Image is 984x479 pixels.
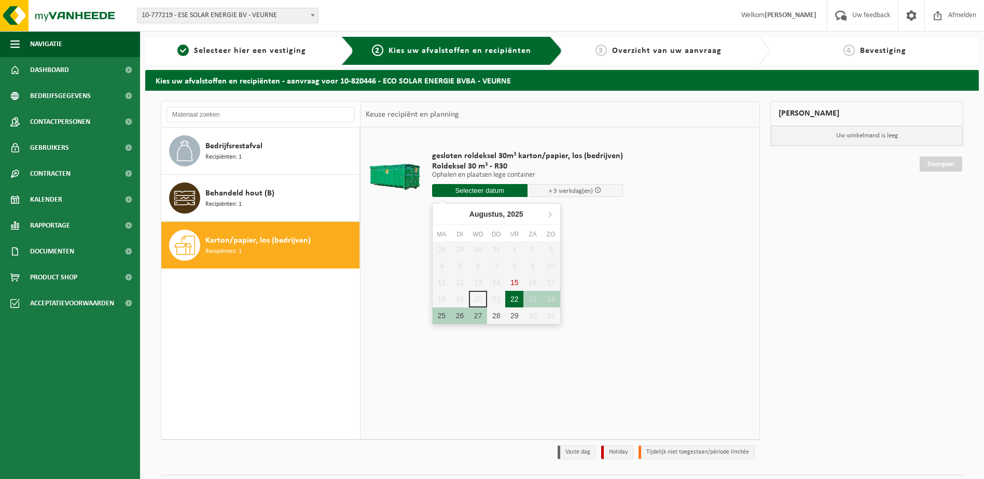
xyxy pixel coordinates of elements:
span: Dashboard [30,57,69,83]
div: wo [469,229,487,239]
span: 10-777219 - ESE SOLAR ENERGIE BV - VEURNE [137,8,318,23]
span: 1 [177,45,189,56]
div: Augustus, [465,206,528,222]
button: Behandeld hout (B) Recipiënten: 1 [161,175,360,222]
div: Keuze recipiënt en planning [361,102,464,128]
div: za [523,229,542,239]
span: Gebruikers [30,135,69,161]
span: Kalender [30,187,62,213]
span: Kies uw afvalstoffen en recipiënten [389,47,531,55]
span: Bedrijfsgegevens [30,83,91,109]
span: 4 [843,45,855,56]
div: 25 [433,307,451,324]
div: ma [433,229,451,239]
span: Roldeksel 30 m³ - R30 [432,161,623,172]
input: Materiaal zoeken [167,107,355,122]
div: 22 [505,291,523,307]
button: Karton/papier, los (bedrijven) Recipiënten: 1 [161,222,360,269]
div: vr [505,229,523,239]
span: Behandeld hout (B) [205,187,274,200]
span: Recipiënten: 1 [205,152,242,162]
span: Acceptatievoorwaarden [30,290,114,316]
div: 29 [505,307,523,324]
div: [PERSON_NAME] [770,101,963,126]
span: Contactpersonen [30,109,90,135]
span: Recipiënten: 1 [205,247,242,257]
span: Karton/papier, los (bedrijven) [205,234,311,247]
span: Selecteer hier een vestiging [194,47,306,55]
span: Rapportage [30,213,70,238]
li: Vaste dag [558,445,596,459]
span: Overzicht van uw aanvraag [612,47,722,55]
span: Navigatie [30,31,62,57]
h2: Kies uw afvalstoffen en recipiënten - aanvraag voor 10-820446 - ECO SOLAR ENERGIE BVBA - VEURNE [145,70,979,90]
span: 3 [595,45,607,56]
p: Uw winkelmand is leeg [771,126,963,146]
a: 1Selecteer hier een vestiging [150,45,333,57]
span: Bedrijfsrestafval [205,140,262,152]
div: zo [542,229,560,239]
div: 26 [451,307,469,324]
span: Product Shop [30,264,77,290]
span: Documenten [30,238,74,264]
li: Holiday [601,445,633,459]
div: 28 [487,307,505,324]
span: gesloten roldeksel 30m³ karton/papier, los (bedrijven) [432,151,623,161]
span: + 3 werkdag(en) [549,188,593,194]
a: Doorgaan [920,157,962,172]
div: di [451,229,469,239]
span: Recipiënten: 1 [205,200,242,209]
span: Bevestiging [860,47,906,55]
input: Selecteer datum [432,184,528,197]
p: Ophalen en plaatsen lege container [432,172,623,179]
strong: [PERSON_NAME] [765,11,816,19]
i: 2025 [507,210,523,218]
span: 2 [372,45,383,56]
span: Contracten [30,161,71,187]
button: Bedrijfsrestafval Recipiënten: 1 [161,128,360,175]
li: Tijdelijk niet toegestaan/période limitée [639,445,755,459]
div: 27 [469,307,487,324]
div: do [487,229,505,239]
